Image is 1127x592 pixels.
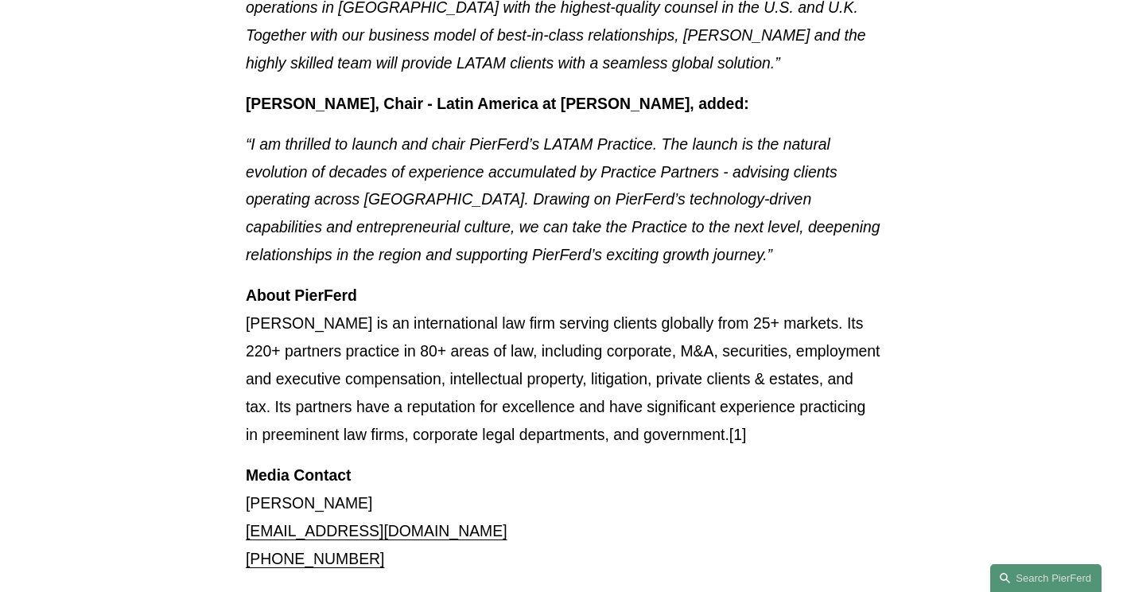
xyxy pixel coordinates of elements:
p: [PERSON_NAME] is an international law firm serving clients globally from 25+ markets. Its 220+ pa... [246,282,881,449]
strong: [PERSON_NAME], Chair - Latin America at [PERSON_NAME], added: [246,95,749,112]
strong: About PierFerd [246,286,357,304]
a: Search this site [990,564,1102,592]
em: “I am thrilled to launch and chair PierFerd’s LATAM Practice. The launch is the natural evolution... [246,135,884,264]
a: [PHONE_NUMBER] [246,550,385,567]
strong: Media Contact [246,466,352,484]
p: [PERSON_NAME] [246,462,881,573]
a: [EMAIL_ADDRESS][DOMAIN_NAME] [246,522,507,539]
